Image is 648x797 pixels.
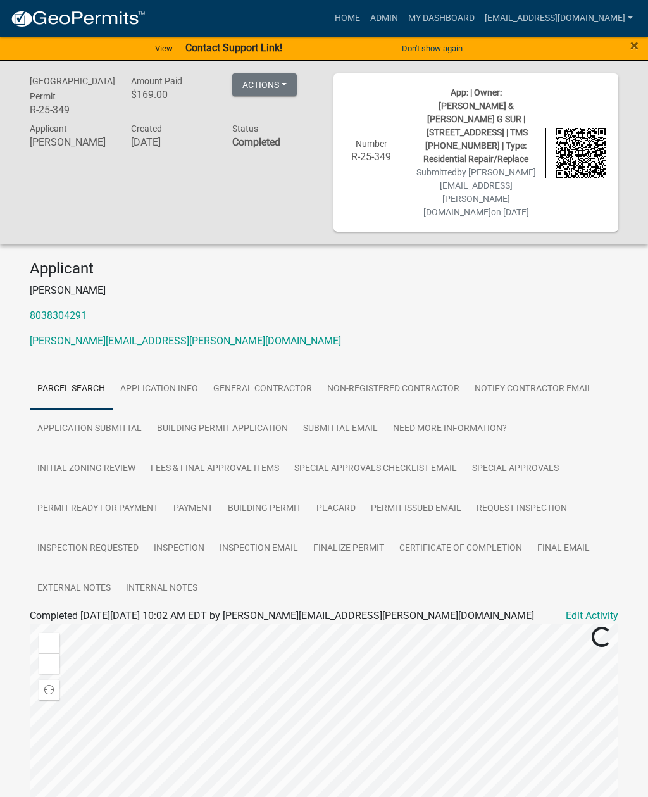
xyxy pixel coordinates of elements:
[39,653,59,674] div: Zoom out
[30,104,112,116] h6: R-25-349
[118,568,205,609] a: Internal Notes
[212,529,306,569] a: Inspection Email
[30,136,112,148] h6: [PERSON_NAME]
[392,529,530,569] a: Certificate of Completion
[30,260,618,278] h4: Applicant
[296,409,385,449] a: Submittal Email
[30,449,143,489] a: Initial Zoning Review
[30,335,341,347] a: [PERSON_NAME][EMAIL_ADDRESS][PERSON_NAME][DOMAIN_NAME]
[416,167,536,217] span: Submitted on [DATE]
[39,633,59,653] div: Zoom in
[306,529,392,569] a: Finalize Permit
[556,128,606,178] img: QR code
[232,123,258,134] span: Status
[397,38,468,59] button: Don't show again
[363,489,469,529] a: Permit Issued Email
[30,489,166,529] a: Permit Ready for Payment
[469,489,575,529] a: Request Inspection
[131,76,182,86] span: Amount Paid
[385,409,514,449] a: Need More Information?
[131,136,213,148] h6: [DATE]
[464,449,566,489] a: Special Approvals
[566,608,618,624] a: Edit Activity
[206,369,320,410] a: General Contractor
[166,489,220,529] a: Payment
[630,37,639,54] span: ×
[30,123,67,134] span: Applicant
[232,73,297,96] button: Actions
[330,6,365,30] a: Home
[30,283,618,298] p: [PERSON_NAME]
[356,139,387,149] span: Number
[287,449,464,489] a: Special Approvals Checklist Email
[30,369,113,410] a: Parcel search
[530,529,597,569] a: Final Email
[423,87,528,164] span: App: | Owner: [PERSON_NAME] & [PERSON_NAME] G SUR | [STREET_ADDRESS] | TMS [PHONE_NUMBER] | Type:...
[30,568,118,609] a: External Notes
[30,310,87,322] a: 8038304291
[131,89,213,101] h6: $169.00
[365,6,403,30] a: Admin
[143,449,287,489] a: Fees & Final Approval Items
[131,123,162,134] span: Created
[39,680,59,700] div: Find my location
[630,38,639,53] button: Close
[185,42,282,54] strong: Contact Support Link!
[30,610,534,622] span: Completed [DATE][DATE] 10:02 AM EDT by [PERSON_NAME][EMAIL_ADDRESS][PERSON_NAME][DOMAIN_NAME]
[220,489,309,529] a: Building Permit
[30,529,146,569] a: Inspection Requested
[146,529,212,569] a: Inspection
[309,489,363,529] a: Placard
[423,167,536,217] span: by [PERSON_NAME][EMAIL_ADDRESS][PERSON_NAME][DOMAIN_NAME]
[346,151,396,163] h6: R-25-349
[480,6,638,30] a: [EMAIL_ADDRESS][DOMAIN_NAME]
[30,76,115,101] span: [GEOGRAPHIC_DATA] Permit
[403,6,480,30] a: My Dashboard
[232,136,280,148] strong: Completed
[467,369,600,410] a: Notify Contractor Email
[113,369,206,410] a: Application Info
[30,409,149,449] a: Application Submittal
[150,38,178,59] a: View
[320,369,467,410] a: Non-Registered Contractor
[149,409,296,449] a: Building Permit Application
